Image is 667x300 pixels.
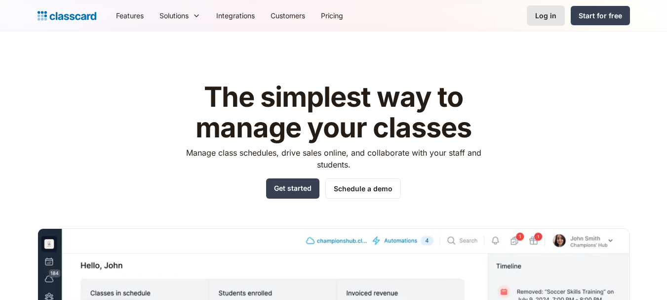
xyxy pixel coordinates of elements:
[535,10,556,21] div: Log in
[527,5,565,26] a: Log in
[325,178,401,199] a: Schedule a demo
[313,4,351,27] a: Pricing
[263,4,313,27] a: Customers
[571,6,630,25] a: Start for free
[177,82,490,143] h1: The simplest way to manage your classes
[159,10,189,21] div: Solutions
[177,147,490,171] p: Manage class schedules, drive sales online, and collaborate with your staff and students.
[208,4,263,27] a: Integrations
[108,4,152,27] a: Features
[579,10,622,21] div: Start for free
[38,9,96,23] a: home
[152,4,208,27] div: Solutions
[266,178,319,199] a: Get started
